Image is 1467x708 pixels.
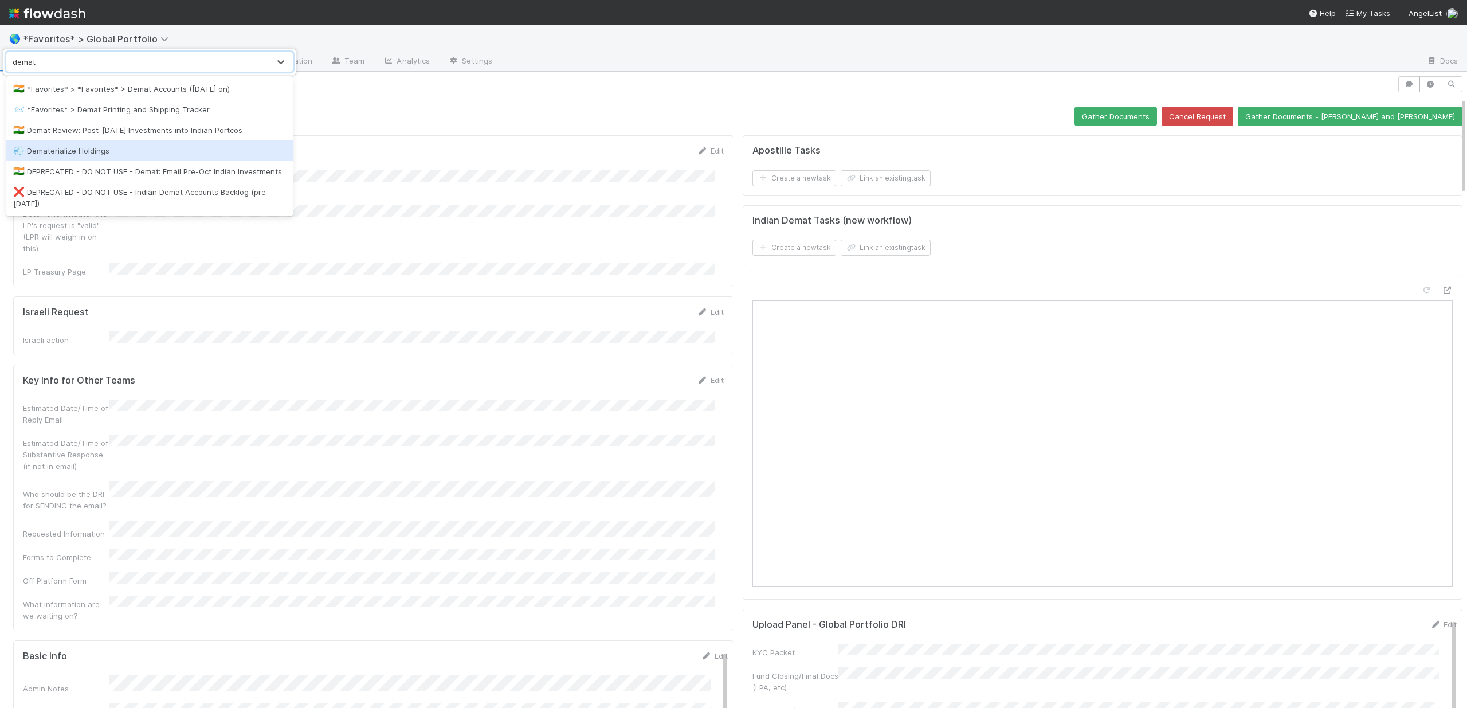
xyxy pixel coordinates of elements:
[13,125,25,135] span: 🇮🇳
[13,124,286,136] div: Demat Review: Post-[DATE] Investments into Indian Portcos
[13,84,25,93] span: 🇮🇳
[13,104,25,114] span: 📨
[13,83,286,95] div: *Favorites* > *Favorites* > Demat Accounts ([DATE] on)
[13,186,286,209] div: DEPRECATED - DO NOT USE - Indian Demat Accounts Backlog (pre-[DATE])
[13,166,25,176] span: 🇮🇳
[13,166,286,177] div: DEPRECATED - DO NOT USE - Demat: Email Pre-Oct Indian Investments
[13,187,25,197] span: ❌
[13,145,286,157] div: Dematerialize Holdings
[13,104,286,115] div: *Favorites* > Demat Printing and Shipping Tracker
[13,146,25,155] span: 💨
